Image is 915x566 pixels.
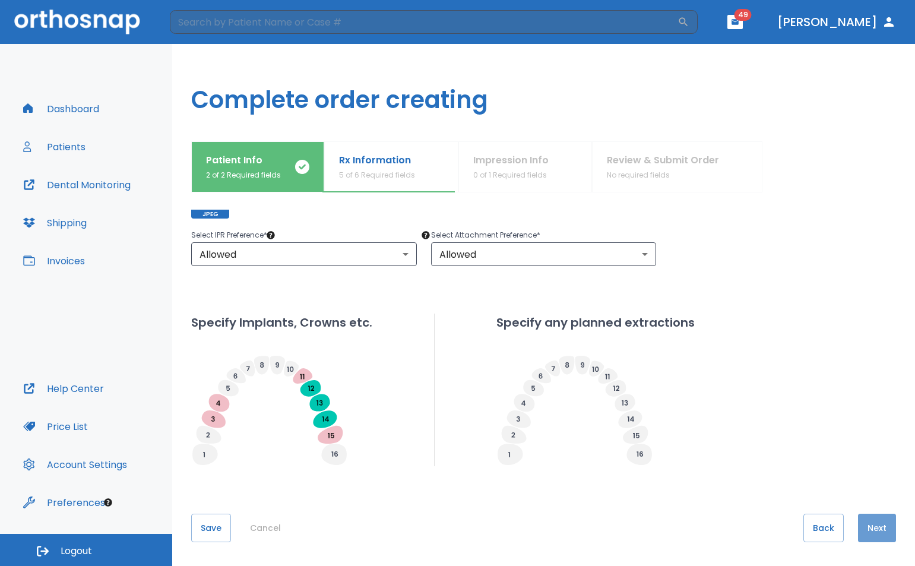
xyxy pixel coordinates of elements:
button: Cancel [245,514,286,542]
span: JPEG [191,210,229,219]
p: Select IPR Preference * [191,228,417,242]
p: 2 of 2 Required fields [206,170,281,181]
p: Rx Information [339,153,415,167]
img: Orthosnap [14,10,140,34]
h1: Complete order creating [172,44,915,141]
button: Help Center [16,374,111,403]
button: Price List [16,412,95,441]
div: Tooltip anchor [265,230,276,241]
button: Save [191,514,231,542]
button: Dental Monitoring [16,170,138,199]
button: Patients [16,132,93,161]
div: Allowed [191,242,417,266]
button: Shipping [16,208,94,237]
span: 49 [734,9,752,21]
button: Invoices [16,246,92,275]
span: Logout [61,545,92,558]
p: Patient Info [206,153,281,167]
button: Dashboard [16,94,106,123]
button: Preferences [16,488,112,517]
button: Account Settings [16,450,134,479]
div: Tooltip anchor [103,497,113,508]
p: 5 of 6 Required fields [339,170,415,181]
h2: Specify Implants, Crowns etc. [191,314,372,331]
button: [PERSON_NAME] [772,11,901,33]
p: Select Attachment Preference * [431,228,657,242]
h2: Specify any planned extractions [496,314,695,331]
input: Search by Patient Name or Case # [170,10,677,34]
button: Back [803,514,844,542]
div: Tooltip anchor [420,230,431,241]
div: Allowed [431,242,657,266]
button: Next [858,514,896,542]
